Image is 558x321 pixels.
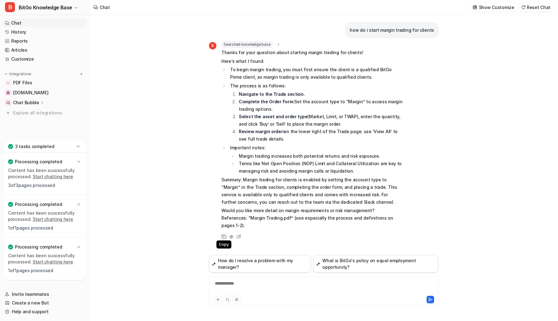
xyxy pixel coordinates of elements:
span: PDF Files [13,80,32,86]
p: Processing completed [15,159,62,165]
img: customize [473,5,477,10]
strong: Select the asset and order type [239,114,307,119]
a: Explore all integrations [2,109,87,117]
strong: Navigate to the Trade section. [239,91,305,97]
li: Set the account type to “Margin” to access margin trading options. [237,98,404,113]
a: History [2,28,87,36]
p: Would you like more detail on margin requirements or risk management? References: “Margin Trading... [221,207,404,229]
span: [DOMAIN_NAME] [13,90,48,96]
span: Explore all integrations [13,108,84,118]
p: Content has been successfully processed. [8,253,81,265]
a: Start chatting here [33,174,73,179]
a: Start chatting here [33,216,73,222]
li: Terms like Net Open Position (NOP) Limit and Collateral Utilization are key to managing risk and ... [237,160,404,175]
a: Customize [2,55,87,63]
a: Chat [2,19,87,27]
p: Important notes: [230,144,404,151]
span: Copy [216,240,231,249]
img: expand menu [4,72,8,76]
p: 3 tasks completed [15,143,54,150]
a: www.bitgo.com[DOMAIN_NAME] [2,88,87,97]
p: 3 of 3 pages processed [8,182,81,188]
button: Integrations [2,71,33,77]
p: 1 of 1 pages processed [8,225,81,231]
p: Content has been successfully processed. [8,210,81,222]
p: Thanks for your question about starting margin trading for clients! [221,49,404,56]
img: explore all integrations [5,110,11,116]
img: Chat Bubble [6,101,10,105]
div: Chat [100,4,110,11]
p: Content has been successfully processed. [8,167,81,180]
button: Show Customize [471,3,517,12]
img: www.bitgo.com [6,91,10,95]
button: What is BitGo's policy on equal employment opportunity? [313,255,438,272]
a: Help and support [2,307,87,316]
p: Processing completed [15,244,62,250]
span: BitGo Knowledge Base [19,3,72,12]
p: Show Customize [479,4,514,11]
p: Chat Bubble [13,100,39,106]
a: Reports [2,37,87,45]
p: The process is as follows: [230,82,404,90]
img: menu_add.svg [79,72,83,76]
a: Create a new Bot [2,299,87,307]
strong: Review margin orders [239,129,285,134]
p: Summary: Margin trading for clients is enabled by setting the account type to “Margin” in the Tra... [221,176,404,206]
p: Here’s what I found: [221,58,404,65]
span: B [5,2,15,12]
strong: Complete the Order Form: [239,99,294,104]
span: Searched knowledge base [221,41,272,48]
button: How do I resolve a problem with my manager? [209,255,311,272]
p: Processing completed [15,201,62,207]
a: Articles [2,46,87,54]
a: Start chatting here [33,259,73,264]
a: PDF FilesPDF Files [2,78,87,87]
li: Margin trading increases both potential returns and risk exposure. [237,152,404,160]
p: 1 of 1 pages processed [8,267,81,274]
a: Invite teammates [2,290,87,299]
img: PDF Files [6,81,10,85]
span: B [209,42,216,49]
p: how do i start margin trading for clients [350,26,434,34]
li: (Market, Limit, or TWAP), enter the quantity, and click ‘Buy’ or ‘Sell’ to place the margin order. [237,113,404,128]
li: in the lower right of the Trade page; use ‘View All’ to see full trade details. [237,128,404,143]
img: reset [521,5,526,10]
button: Reset Chat [519,3,553,12]
p: Integrations [9,72,31,77]
p: To begin margin trading, you must first ensure the client is a qualified BitGo Prime client, as m... [230,66,404,81]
